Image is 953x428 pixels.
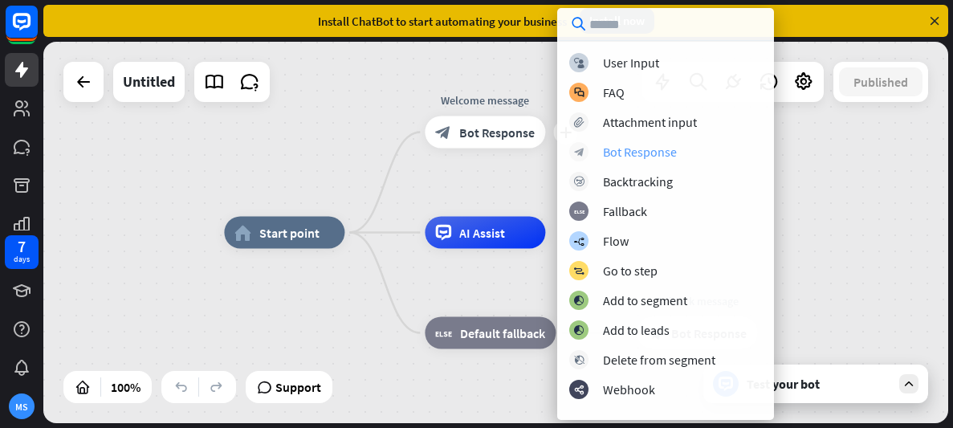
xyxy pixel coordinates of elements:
div: Go to step [603,263,658,279]
div: Fallback [603,203,647,219]
i: block_bot_response [574,147,584,157]
div: Backtracking [603,173,673,190]
i: home_2 [234,225,251,241]
div: 100% [106,374,145,400]
div: Add to leads [603,322,670,338]
a: 7 days [5,235,39,269]
span: Bot Response [459,124,535,141]
i: block_goto [573,266,584,276]
span: Default fallback [460,325,545,341]
i: block_backtracking [574,177,584,187]
i: builder_tree [573,236,584,247]
i: block_add_to_segment [573,296,584,306]
div: Flow [603,233,629,249]
div: days [14,254,30,265]
i: block_fallback [574,206,584,217]
i: block_fallback [435,325,452,341]
button: Published [839,67,922,96]
div: FAQ [603,84,625,100]
div: Delete from segment [603,352,715,368]
div: Bot Response [603,144,677,160]
div: Install ChatBot to start automating your business [318,14,567,29]
div: Webhook [603,381,655,397]
div: Attachment input [603,114,697,130]
div: Welcome message [413,92,557,108]
i: block_faq [574,88,584,98]
i: block_add_to_segment [573,325,584,336]
i: block_attachment [574,117,584,128]
i: webhooks [574,385,584,395]
i: block_delete_from_segment [574,355,584,365]
div: Untitled [123,62,175,102]
span: AI Assist [459,225,505,241]
div: Add to segment [603,292,687,308]
span: Support [275,374,321,400]
div: User Input [603,55,659,71]
span: Start point [259,225,320,241]
div: 7 [18,239,26,254]
i: block_bot_response [435,124,451,141]
div: Test your bot [747,376,891,392]
div: MS [9,393,35,419]
i: block_user_input [574,58,584,68]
